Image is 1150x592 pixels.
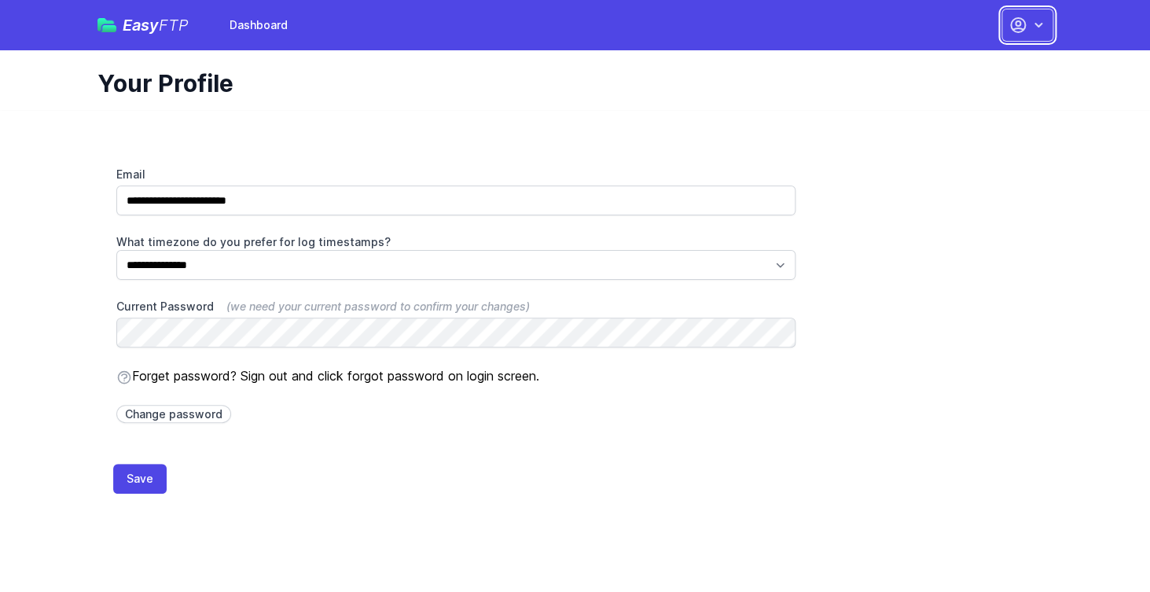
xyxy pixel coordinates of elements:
[116,405,231,423] a: Change password
[113,464,167,494] button: Save
[97,69,1041,97] h1: Your Profile
[123,17,189,33] span: Easy
[226,300,530,313] span: (we need your current password to confirm your changes)
[97,18,116,32] img: easyftp_logo.png
[97,17,189,33] a: EasyFTP
[1071,513,1131,573] iframe: Drift Widget Chat Controller
[220,11,297,39] a: Dashboard
[116,299,795,314] label: Current Password
[159,16,189,35] span: FTP
[116,167,795,182] label: Email
[116,366,795,385] p: Forget password? Sign out and click forgot password on login screen.
[116,234,795,250] label: What timezone do you prefer for log timestamps?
